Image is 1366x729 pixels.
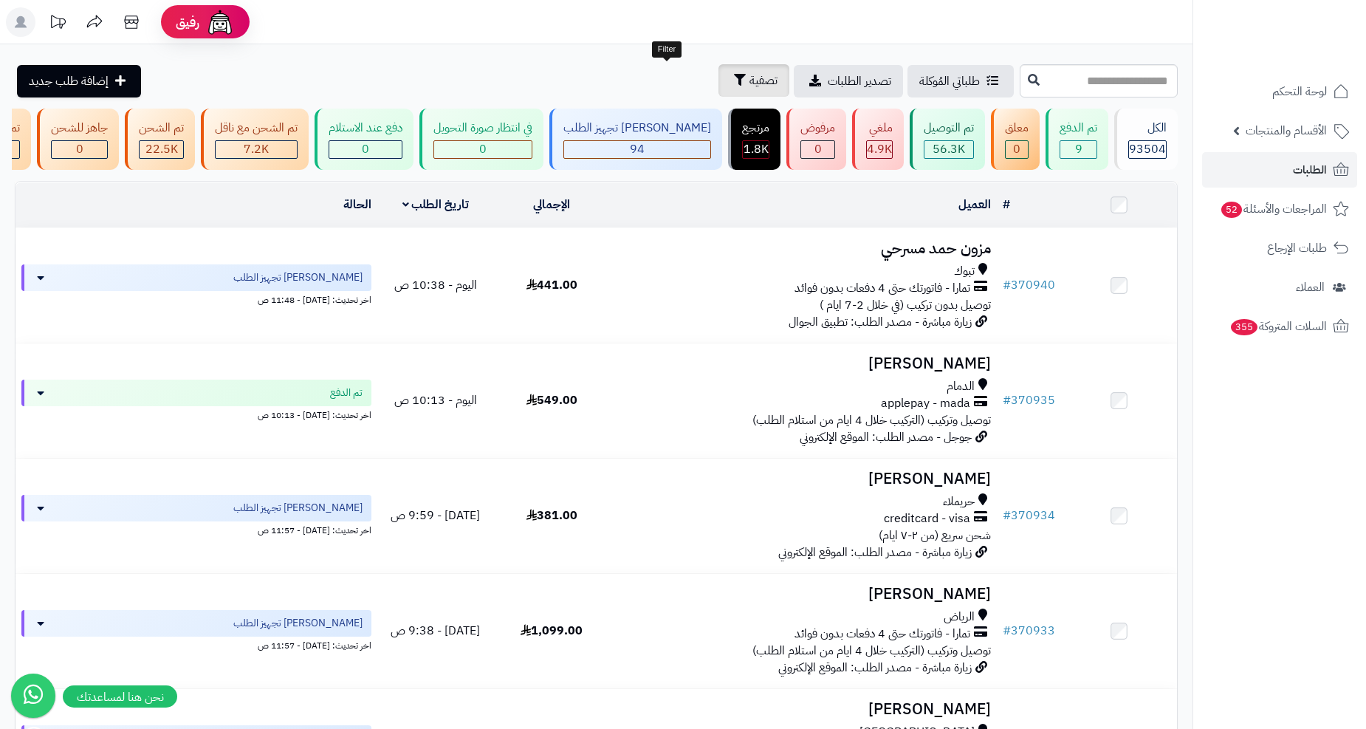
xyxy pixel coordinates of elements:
[546,109,725,170] a: [PERSON_NAME] تجهيز الطلب 94
[416,109,546,170] a: في انتظار صورة التحويل 0
[176,13,199,31] span: رفيق
[1003,196,1010,213] a: #
[394,276,477,294] span: اليوم - 10:38 ص
[434,141,532,158] div: 0
[943,493,975,510] span: حريملاء
[867,140,892,158] span: 4.9K
[1060,120,1097,137] div: تم الدفع
[1229,316,1327,337] span: السلات المتروكة
[343,196,371,213] a: الحالة
[21,637,371,652] div: اخر تحديث: [DATE] - 11:57 ص
[778,659,972,677] span: زيارة مباشرة - مصدر الطلب: الموقع الإلكتروني
[1003,391,1011,409] span: #
[752,411,991,429] span: توصيل وتركيب (التركيب خلال 4 ايام من استلام الطلب)
[924,120,974,137] div: تم التوصيل
[140,141,183,158] div: 22515
[947,378,975,395] span: الدمام
[718,64,789,97] button: تصفية
[881,395,970,412] span: applepay - mada
[1246,120,1327,141] span: الأقسام والمنتجات
[312,109,416,170] a: دفع عند الاستلام 0
[244,140,269,158] span: 7.2K
[21,406,371,422] div: اخر تحديث: [DATE] - 10:13 ص
[1003,622,1055,640] a: #370933
[329,141,402,158] div: 0
[34,109,122,170] a: جاهز للشحن 0
[433,120,532,137] div: في انتظار صورة التحويل
[1267,238,1327,259] span: طلبات الإرجاع
[752,642,991,660] span: توصيل وتركيب (التركيب خلال 4 ايام من استلام الطلب)
[1202,152,1357,188] a: الطلبات
[526,276,577,294] span: 441.00
[29,72,109,90] span: إضافة طلب جديد
[329,120,402,137] div: دفع عند الاستلام
[1003,507,1055,524] a: #370934
[17,65,141,97] a: إضافة طلب جديد
[1202,230,1357,266] a: طلبات الإرجاع
[800,428,972,446] span: جوجل - مصدر الطلب: الموقع الإلكتروني
[725,109,783,170] a: مرتجع 1.8K
[794,65,903,97] a: تصدير الطلبات
[533,196,570,213] a: الإجمالي
[814,140,822,158] span: 0
[866,120,893,137] div: ملغي
[198,109,312,170] a: تم الشحن مع ناقل 7.2K
[1293,160,1327,180] span: الطلبات
[362,140,369,158] span: 0
[1003,276,1011,294] span: #
[867,141,892,158] div: 4940
[1129,140,1166,158] span: 93504
[1003,276,1055,294] a: #370940
[954,263,975,280] span: تبوك
[616,240,991,257] h3: مزون حمد مسرحي
[391,622,480,640] span: [DATE] - 9:38 ص
[1075,140,1082,158] span: 9
[828,72,891,90] span: تصدير الطلبات
[616,701,991,718] h3: [PERSON_NAME]
[616,470,991,487] h3: [PERSON_NAME]
[616,586,991,603] h3: [PERSON_NAME]
[1202,191,1357,227] a: المراجعات والأسئلة52
[907,109,988,170] a: تم التوصيل 56.3K
[526,391,577,409] span: 549.00
[233,616,363,631] span: [PERSON_NAME] تجهيز الطلب
[907,65,1014,97] a: طلباتي المُوكلة
[1128,120,1167,137] div: الكل
[944,609,975,626] span: الرياض
[145,140,178,158] span: 22.5K
[215,120,298,137] div: تم الشحن مع ناقل
[1202,309,1357,344] a: السلات المتروكة355
[233,501,363,516] span: [PERSON_NAME] تجهيز الطلب
[1060,141,1096,158] div: 9
[1296,277,1325,298] span: العملاء
[479,140,487,158] span: 0
[402,196,470,213] a: تاريخ الطلب
[563,120,711,137] div: [PERSON_NAME] تجهيز الطلب
[205,7,235,37] img: ai-face.png
[743,141,769,158] div: 1787
[744,140,769,158] span: 1.8K
[526,507,577,524] span: 381.00
[794,626,970,643] span: تمارا - فاتورتك حتى 4 دفعات بدون فوائد
[1013,140,1020,158] span: 0
[1231,319,1257,335] span: 355
[742,120,769,137] div: مرتجع
[39,7,76,41] a: تحديثات المنصة
[988,109,1043,170] a: معلق 0
[789,313,972,331] span: زيارة مباشرة - مصدر الطلب: تطبيق الجوال
[1202,270,1357,305] a: العملاء
[21,291,371,307] div: اخر تحديث: [DATE] - 11:48 ص
[1221,202,1242,218] span: 52
[933,140,965,158] span: 56.3K
[958,196,991,213] a: العميل
[794,280,970,297] span: تمارا - فاتورتك حتى 4 دفعات بدون فوائد
[76,140,83,158] span: 0
[394,391,477,409] span: اليوم - 10:13 ص
[879,527,991,544] span: شحن سريع (من ٢-٧ ايام)
[1202,74,1357,109] a: لوحة التحكم
[1043,109,1111,170] a: تم الدفع 9
[801,141,834,158] div: 0
[1266,41,1352,72] img: logo-2.png
[778,544,972,561] span: زيارة مباشرة - مصدر الطلب: الموقع الإلكتروني
[330,386,363,400] span: تم الدفع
